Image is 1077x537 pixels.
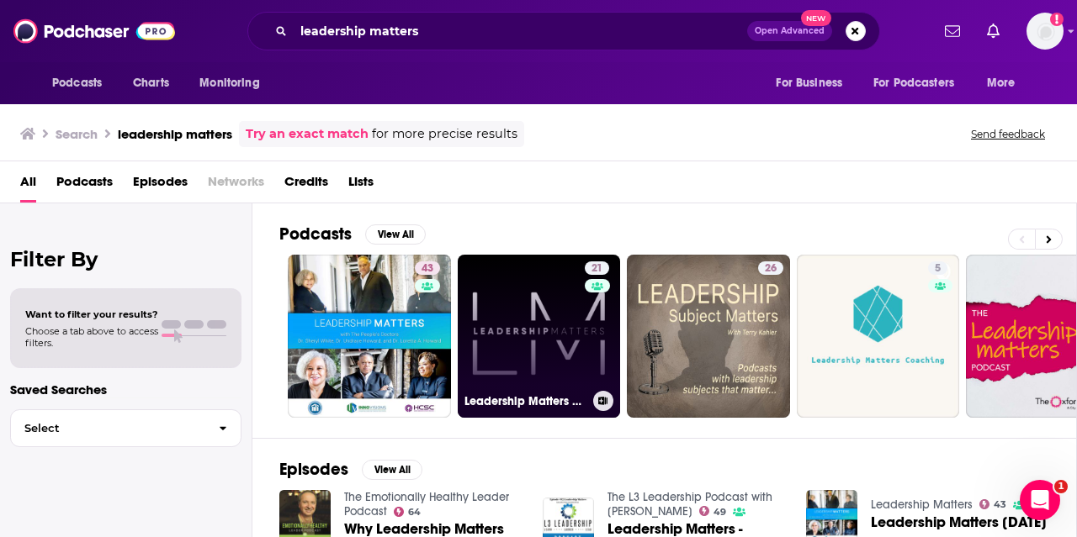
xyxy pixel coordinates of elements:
[279,459,348,480] h2: Episodes
[10,409,241,447] button: Select
[25,308,158,320] span: Want to filter your results?
[747,21,832,41] button: Open AdvancedNew
[25,325,158,349] span: Choose a tab above to access filters.
[979,499,1007,509] a: 43
[10,247,241,271] h2: Filter By
[871,515,1047,529] a: Leadership Matters Wednesday, May 30, 2012
[188,67,281,99] button: open menu
[862,67,979,99] button: open menu
[797,255,960,418] a: 5
[1054,480,1068,493] span: 1
[348,168,374,203] a: Lists
[1027,13,1064,50] span: Logged in as rpearson
[422,261,433,277] span: 43
[755,27,825,35] span: Open Advanced
[1027,13,1064,50] button: Show profile menu
[279,459,422,480] a: EpisodesView All
[344,490,509,519] a: The Emotionally Healthy Leader Podcast
[714,508,726,516] span: 49
[133,71,169,95] span: Charts
[344,522,504,536] a: Why Leadership Matters
[1027,13,1064,50] img: User Profile
[246,124,369,144] a: Try an exact match
[13,15,175,47] img: Podchaser - Follow, Share and Rate Podcasts
[362,460,422,480] button: View All
[994,501,1006,508] span: 43
[279,224,352,245] h2: Podcasts
[394,507,422,517] a: 64
[776,71,842,95] span: For Business
[10,382,241,397] p: Saved Searches
[938,17,967,45] a: Show notifications dropdown
[464,394,586,408] h3: Leadership Matters Podcast
[928,261,947,275] a: 5
[871,498,973,512] a: Leadership Matters
[627,255,790,418] a: 26
[279,224,426,245] a: PodcastsView All
[871,515,1047,529] span: Leadership Matters [DATE]
[11,423,205,434] span: Select
[765,261,777,277] span: 26
[208,168,264,203] span: Networks
[408,508,421,516] span: 64
[1020,480,1060,520] iframe: Intercom live chat
[966,127,1050,141] button: Send feedback
[20,168,36,203] a: All
[801,10,831,26] span: New
[372,124,517,144] span: for more precise results
[935,261,941,277] span: 5
[56,126,98,142] h3: Search
[592,261,602,277] span: 21
[980,17,1006,45] a: Show notifications dropdown
[284,168,328,203] a: Credits
[699,506,727,516] a: 49
[294,18,747,45] input: Search podcasts, credits, & more...
[122,67,179,99] a: Charts
[975,67,1037,99] button: open menu
[458,255,621,418] a: 21Leadership Matters Podcast
[607,490,772,519] a: The L3 Leadership Podcast with Doug Smith
[365,224,426,245] button: View All
[199,71,259,95] span: Monitoring
[585,261,609,275] a: 21
[987,71,1016,95] span: More
[40,67,124,99] button: open menu
[118,126,232,142] h3: leadership matters
[288,255,451,418] a: 43
[873,71,954,95] span: For Podcasters
[133,168,188,203] a: Episodes
[56,168,113,203] a: Podcasts
[415,261,440,275] a: 43
[764,67,863,99] button: open menu
[52,71,102,95] span: Podcasts
[758,261,783,275] a: 26
[1050,13,1064,26] svg: Add a profile image
[247,12,880,50] div: Search podcasts, credits, & more...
